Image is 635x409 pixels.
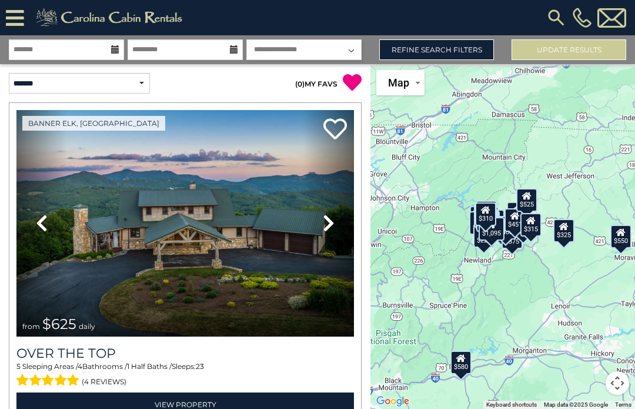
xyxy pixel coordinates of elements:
span: from [22,322,40,331]
div: $451 [504,208,526,232]
img: search-regular.svg [546,7,567,28]
a: Banner Elk, [GEOGRAPHIC_DATA] [22,116,165,131]
span: 23 [196,362,204,371]
a: Terms (opens in new tab) [615,401,631,408]
button: Update Results [512,39,626,60]
span: daily [79,322,95,331]
img: thumbnail_167153549.jpeg [16,110,354,337]
div: $425 [474,204,495,228]
div: $325 [476,201,497,224]
span: 0 [298,79,302,88]
div: Sleeping Areas / Bathrooms / Sleeps: [16,361,354,390]
button: Map camera controls [606,371,629,395]
button: Keyboard shortcuts [486,401,537,409]
div: $315 [520,213,542,237]
a: Over The Top [16,345,354,361]
div: $225 [473,224,494,248]
span: ( ) [295,79,305,88]
img: Khaki-logo.png [30,6,192,29]
img: Google [373,394,412,409]
div: $310 [475,202,496,226]
a: Add to favorites [323,117,347,142]
span: Map data ©2025 Google [544,401,608,408]
a: [PHONE_NUMBER] [570,8,594,28]
div: $325 [553,219,574,242]
span: (4 reviews) [82,374,126,390]
button: Change map style [376,70,425,95]
a: (0)MY FAVS [295,79,337,88]
span: $625 [42,315,76,332]
span: 4 [78,362,82,371]
div: $1,095 [479,217,504,241]
div: $230 [469,211,490,235]
a: Refine Search Filters [379,39,494,60]
span: 1 Half Baths / [127,362,172,371]
div: $580 [450,351,472,374]
div: $525 [516,188,537,212]
span: 5 [16,362,21,371]
div: $550 [610,225,631,248]
a: Open this area in Google Maps (opens a new window) [373,394,412,409]
span: Map [388,77,409,89]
